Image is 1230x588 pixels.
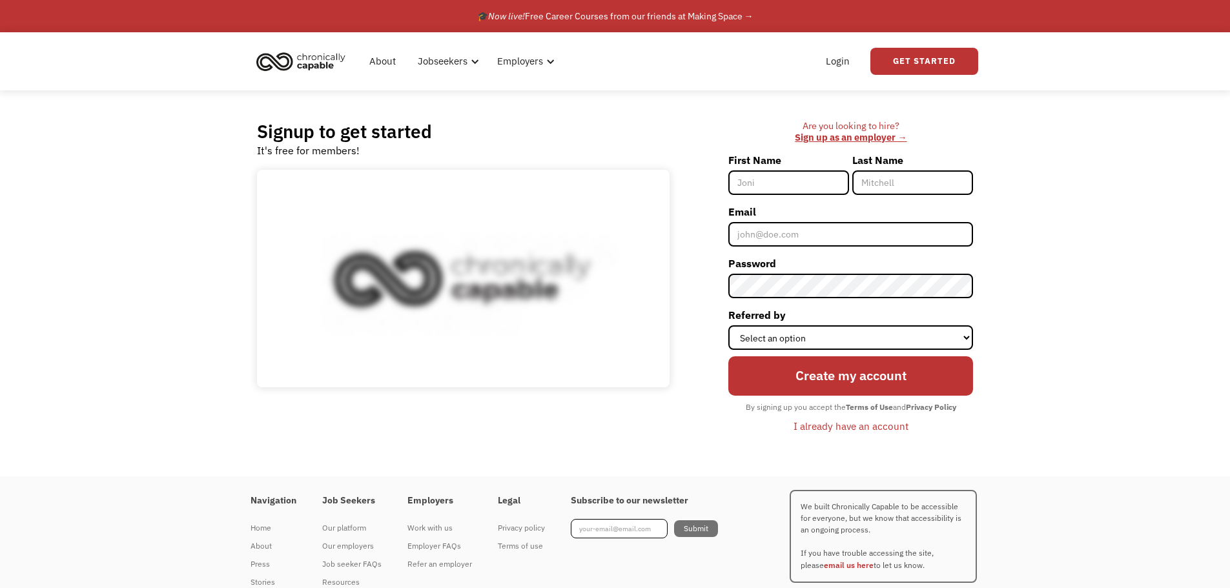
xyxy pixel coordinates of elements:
h4: Navigation [251,495,296,507]
div: Our platform [322,520,382,536]
a: Get Started [870,48,978,75]
input: Submit [674,520,718,537]
label: First Name [728,150,849,170]
input: Mitchell [852,170,973,195]
a: Job seeker FAQs [322,555,382,573]
strong: Privacy Policy [906,402,956,412]
div: Job seeker FAQs [322,556,382,572]
div: It's free for members! [257,143,360,158]
a: I already have an account [784,415,918,437]
div: Employer FAQs [407,538,472,554]
input: john@doe.com [728,222,973,247]
strong: Terms of Use [846,402,893,412]
div: Our employers [322,538,382,554]
h2: Signup to get started [257,120,432,143]
a: Press [251,555,296,573]
h4: Job Seekers [322,495,382,507]
div: I already have an account [794,418,908,434]
a: Sign up as an employer → [795,131,907,143]
input: Joni [728,170,849,195]
div: Employers [497,54,543,69]
a: Our platform [322,519,382,537]
div: Home [251,520,296,536]
a: Work with us [407,519,472,537]
label: Password [728,253,973,274]
h4: Subscribe to our newsletter [571,495,718,507]
a: home [252,47,355,76]
a: email us here [824,560,874,570]
a: Our employers [322,537,382,555]
input: your-email@email.com [571,519,668,538]
div: 🎓 Free Career Courses from our friends at Making Space → [477,8,753,24]
div: By signing up you accept the and [739,399,963,416]
h4: Employers [407,495,472,507]
label: Email [728,201,973,222]
a: About [251,537,296,555]
a: Privacy policy [498,519,545,537]
input: Create my account [728,356,973,395]
a: Refer an employer [407,555,472,573]
a: About [362,41,404,82]
a: Login [818,41,857,82]
div: Refer an employer [407,556,472,572]
form: Member-Signup-Form [728,150,973,437]
form: Footer Newsletter [571,519,718,538]
div: Press [251,556,296,572]
div: Jobseekers [418,54,467,69]
h4: Legal [498,495,545,507]
a: Home [251,519,296,537]
div: About [251,538,296,554]
div: Terms of use [498,538,545,554]
label: Referred by [728,305,973,325]
img: Chronically Capable logo [252,47,349,76]
div: Employers [489,41,559,82]
a: Employer FAQs [407,537,472,555]
div: Jobseekers [410,41,483,82]
div: Are you looking to hire? ‍ [728,120,973,144]
a: Terms of use [498,537,545,555]
div: Privacy policy [498,520,545,536]
p: We built Chronically Capable to be accessible for everyone, but we know that accessibility is an ... [790,490,977,583]
label: Last Name [852,150,973,170]
em: Now live! [488,10,525,22]
div: Work with us [407,520,472,536]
